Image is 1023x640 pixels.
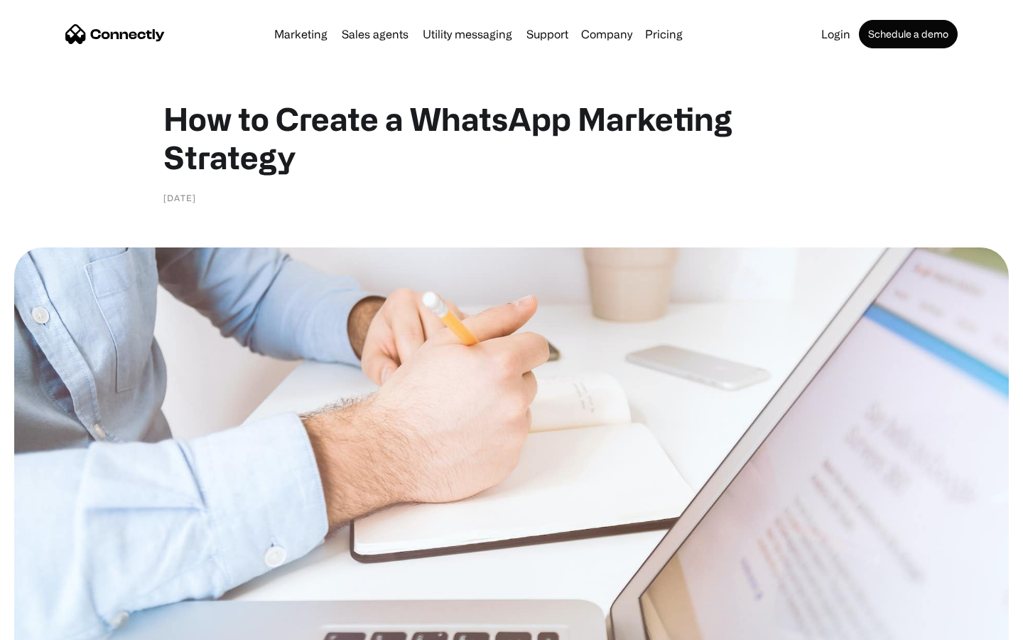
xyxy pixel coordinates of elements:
h1: How to Create a WhatsApp Marketing Strategy [163,100,860,176]
a: Support [521,28,574,40]
a: Schedule a demo [859,20,958,48]
a: Pricing [639,28,688,40]
a: Login [816,28,856,40]
div: [DATE] [163,191,196,205]
a: Utility messaging [417,28,518,40]
div: Company [581,24,632,44]
ul: Language list [28,615,85,635]
a: Sales agents [336,28,414,40]
a: Marketing [269,28,333,40]
aside: Language selected: English [14,615,85,635]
